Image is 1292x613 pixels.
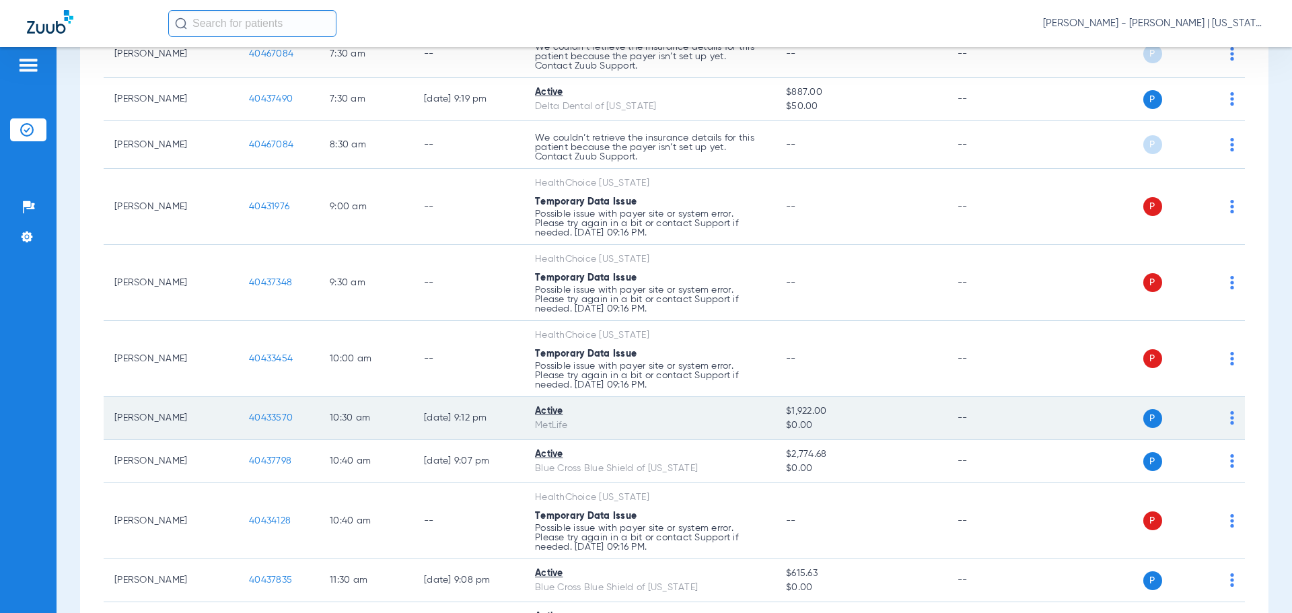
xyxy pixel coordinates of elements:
td: [DATE] 9:19 PM [413,78,524,121]
span: P [1143,511,1162,530]
iframe: Chat Widget [1225,548,1292,613]
td: -- [413,30,524,78]
td: [DATE] 9:12 PM [413,397,524,440]
td: -- [413,483,524,559]
span: $2,774.68 [786,447,935,462]
p: Possible issue with payer site or system error. Please try again in a bit or contact Support if n... [535,524,764,552]
div: HealthChoice [US_STATE] [535,328,764,342]
img: group-dot-blue.svg [1230,352,1234,365]
span: 40433454 [249,354,293,363]
td: -- [947,483,1038,559]
div: Delta Dental of [US_STATE] [535,100,764,114]
img: group-dot-blue.svg [1230,454,1234,468]
td: 10:40 AM [319,440,413,483]
td: -- [947,321,1038,397]
td: [PERSON_NAME] [104,483,238,559]
div: HealthChoice [US_STATE] [535,252,764,266]
td: [PERSON_NAME] [104,559,238,602]
span: Temporary Data Issue [535,511,637,521]
span: 40437835 [249,575,292,585]
div: Blue Cross Blue Shield of [US_STATE] [535,581,764,595]
span: -- [786,278,796,287]
span: 40437490 [249,94,293,104]
img: Zuub Logo [27,10,73,34]
span: -- [786,516,796,526]
span: $1,922.00 [786,404,935,419]
p: Possible issue with payer site or system error. Please try again in a bit or contact Support if n... [535,361,764,390]
td: -- [413,169,524,245]
img: group-dot-blue.svg [1230,514,1234,528]
img: group-dot-blue.svg [1230,200,1234,213]
span: P [1143,197,1162,216]
span: P [1143,349,1162,368]
td: 8:30 AM [319,121,413,169]
span: Temporary Data Issue [535,197,637,207]
div: HealthChoice [US_STATE] [535,176,764,190]
div: Active [535,447,764,462]
td: [PERSON_NAME] [104,121,238,169]
td: 10:40 AM [319,483,413,559]
div: MetLife [535,419,764,433]
td: [PERSON_NAME] [104,78,238,121]
span: 40467084 [249,140,293,149]
img: hamburger-icon [17,57,39,73]
td: -- [947,169,1038,245]
span: P [1143,409,1162,428]
td: -- [947,121,1038,169]
span: -- [786,49,796,59]
span: $0.00 [786,581,935,595]
td: [PERSON_NAME] [104,440,238,483]
td: 7:30 AM [319,30,413,78]
span: P [1143,273,1162,292]
div: Active [535,567,764,581]
td: -- [947,440,1038,483]
span: Temporary Data Issue [535,273,637,283]
p: We couldn’t retrieve the insurance details for this patient because the payer isn’t set up yet. C... [535,42,764,71]
span: $0.00 [786,419,935,433]
td: 9:00 AM [319,169,413,245]
div: Active [535,404,764,419]
td: [PERSON_NAME] [104,245,238,321]
span: P [1143,452,1162,471]
span: $50.00 [786,100,935,114]
td: 10:00 AM [319,321,413,397]
td: [PERSON_NAME] [104,321,238,397]
span: 40437348 [249,278,292,287]
div: HealthChoice [US_STATE] [535,491,764,505]
td: -- [947,245,1038,321]
span: 40433570 [249,413,293,423]
span: P [1143,44,1162,63]
td: -- [947,559,1038,602]
td: -- [413,245,524,321]
p: We couldn’t retrieve the insurance details for this patient because the payer isn’t set up yet. C... [535,133,764,161]
span: [PERSON_NAME] - [PERSON_NAME] | [US_STATE] Family Dentistry [1043,17,1265,30]
span: -- [786,140,796,149]
span: $615.63 [786,567,935,581]
td: -- [413,321,524,397]
img: group-dot-blue.svg [1230,138,1234,151]
input: Search for patients [168,10,336,37]
div: Active [535,85,764,100]
td: -- [947,397,1038,440]
span: P [1143,135,1162,154]
td: -- [947,30,1038,78]
img: group-dot-blue.svg [1230,47,1234,61]
td: 11:30 AM [319,559,413,602]
span: 40437798 [249,456,291,466]
img: group-dot-blue.svg [1230,411,1234,425]
img: group-dot-blue.svg [1230,92,1234,106]
td: [PERSON_NAME] [104,397,238,440]
span: P [1143,90,1162,109]
span: $887.00 [786,85,935,100]
span: Temporary Data Issue [535,349,637,359]
td: 7:30 AM [319,78,413,121]
p: Possible issue with payer site or system error. Please try again in a bit or contact Support if n... [535,285,764,314]
span: P [1143,571,1162,590]
span: 40467084 [249,49,293,59]
td: 10:30 AM [319,397,413,440]
span: 40434128 [249,516,291,526]
img: group-dot-blue.svg [1230,276,1234,289]
td: [PERSON_NAME] [104,30,238,78]
span: -- [786,202,796,211]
